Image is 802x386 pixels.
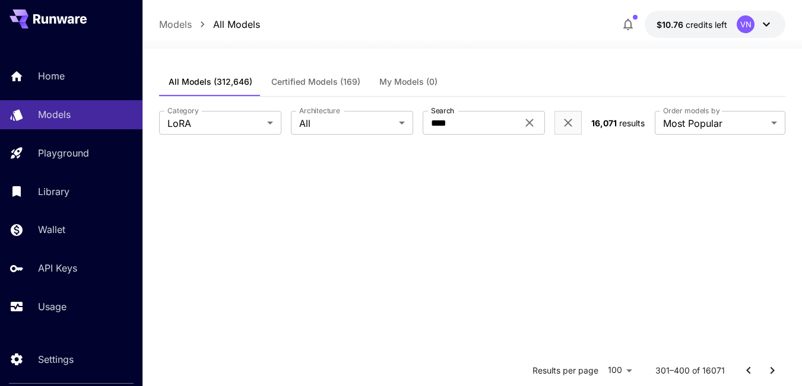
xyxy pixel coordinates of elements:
p: Wallet [38,222,65,237]
span: All Models (312,646) [169,76,252,87]
p: Playground [38,146,89,160]
span: results [619,118,645,128]
span: Most Popular [663,116,766,130]
button: Go to next page [760,359,784,382]
p: Models [38,107,71,122]
p: Results per page [532,365,598,377]
button: Clear filters (1) [561,116,575,130]
label: Order models by [663,106,719,116]
span: LoRA [167,116,262,130]
span: $10.76 [657,20,686,30]
a: All Models [213,17,260,31]
p: Library [38,184,69,199]
div: $10.761 [657,18,727,31]
span: All [299,116,394,130]
button: Go to previous page [737,359,760,382]
button: $10.761VN [645,11,785,38]
span: 16,071 [591,118,617,128]
a: Models [159,17,192,31]
span: My Models (0) [379,76,438,87]
p: Usage [38,299,66,314]
span: credits left [686,20,727,30]
p: Home [38,69,65,83]
p: Settings [38,352,74,366]
label: Search [431,106,454,116]
nav: breadcrumb [159,17,260,31]
div: VN [737,15,755,33]
label: Architecture [299,106,340,116]
p: 301–400 of 16071 [655,365,725,377]
div: 100 [603,362,636,379]
label: Category [167,106,199,116]
p: API Keys [38,261,77,275]
span: Certified Models (169) [271,76,360,87]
